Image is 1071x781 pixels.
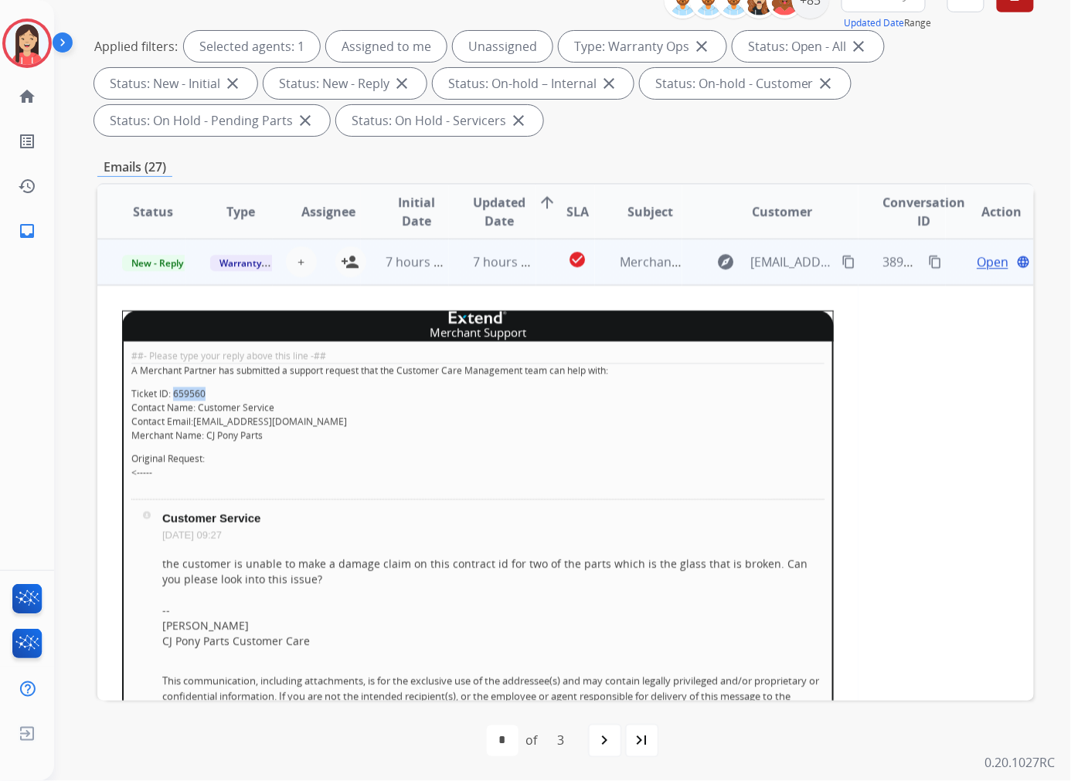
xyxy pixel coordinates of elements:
[131,349,824,363] div: ##- Please type your reply above this line -##
[162,556,824,587] div: the customer is unable to make a damage claim on this contract id for two of the parts which is t...
[386,253,455,270] span: 7 hours ago
[985,753,1056,772] p: 0.20.1027RC
[286,246,317,277] button: +
[122,255,192,271] span: New - Reply
[263,68,427,99] div: Status: New - Reply
[393,74,411,93] mat-icon: close
[474,193,526,230] span: Updated Date
[453,31,552,62] div: Unassigned
[193,415,347,428] a: [EMAIL_ADDRESS][DOMAIN_NAME]
[184,31,320,62] div: Selected agents: 1
[546,725,577,756] div: 3
[223,74,242,93] mat-icon: close
[210,255,290,271] span: Warranty Ops
[596,732,614,750] mat-icon: navigate_next
[753,202,813,221] span: Customer
[929,255,943,269] mat-icon: content_copy
[640,68,851,99] div: Status: On-hold - Customer
[342,253,360,271] mat-icon: person_add
[94,37,178,56] p: Applied filters:
[509,111,528,130] mat-icon: close
[386,193,448,230] span: Initial Date
[18,222,36,240] mat-icon: inbox
[539,193,557,212] mat-icon: arrow_upward
[600,74,618,93] mat-icon: close
[297,253,304,271] span: +
[620,253,926,270] span: Merchant Escalation Notification for Request 659560
[977,253,1008,271] span: Open
[131,364,824,378] p: A Merchant Partner has submitted a support request that the Customer Care Management team can hel...
[850,37,869,56] mat-icon: close
[566,202,589,221] span: SLA
[1017,255,1031,269] mat-icon: language
[162,603,824,649] div: --
[162,525,824,545] p: [DATE] 09:27
[97,158,172,177] p: Emails (27)
[302,202,356,221] span: Assignee
[5,22,49,65] img: avatar
[433,68,634,99] div: Status: On-hold – Internal
[526,732,538,750] div: of
[559,31,726,62] div: Type: Warranty Ops
[692,37,711,56] mat-icon: close
[449,311,507,324] img: company logo
[336,105,543,136] div: Status: On Hold - Servicers
[18,177,36,195] mat-icon: history
[131,387,824,443] p: Ticket ID: 659560 Contact Name: Customer Service Contact Email: Merchant Name: CJ Pony Parts
[296,111,314,130] mat-icon: close
[131,452,824,480] p: Original Request: <-----
[568,250,586,269] mat-icon: check_circle
[94,68,257,99] div: Status: New - Initial
[750,253,832,271] span: [EMAIL_ADDRESS][DOMAIN_NAME]
[94,105,330,136] div: Status: On Hold - Pending Parts
[133,202,173,221] span: Status
[845,17,905,29] button: Updated Date
[123,324,834,341] td: Merchant Support
[162,511,261,525] strong: Customer Service
[474,253,543,270] span: 7 hours ago
[226,202,255,221] span: Type
[162,618,824,649] p: [PERSON_NAME] CJ Pony Parts Customer Care
[946,185,1034,239] th: Action
[18,87,36,106] mat-icon: home
[733,31,884,62] div: Status: Open - All
[716,253,735,271] mat-icon: explore
[841,255,855,269] mat-icon: content_copy
[845,16,932,29] span: Range
[628,202,674,221] span: Subject
[883,193,966,230] span: Conversation ID
[18,132,36,151] mat-icon: list_alt
[633,732,651,750] mat-icon: last_page
[817,74,835,93] mat-icon: close
[162,674,821,748] font: This communication, including attachments, is for the exclusive use of the addressee(s) and may c...
[326,31,447,62] div: Assigned to me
